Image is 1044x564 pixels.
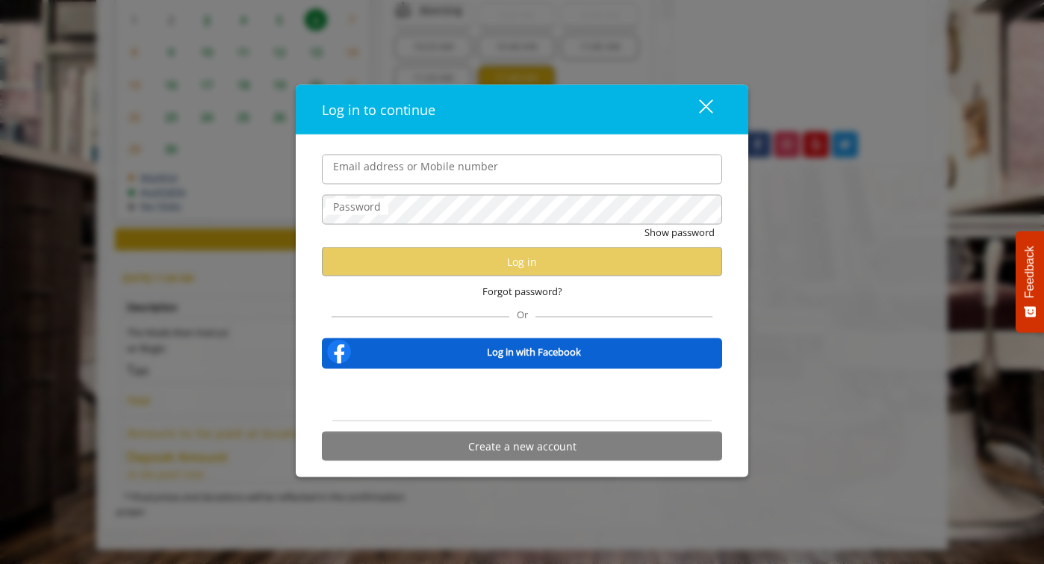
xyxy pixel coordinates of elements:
[322,154,722,184] input: Email address or Mobile number
[644,224,715,240] button: Show password
[326,198,388,214] label: Password
[322,194,722,224] input: Password
[322,100,435,118] span: Log in to continue
[1016,231,1044,332] button: Feedback - Show survey
[1023,246,1037,298] span: Feedback
[322,247,722,276] button: Log in
[447,379,598,412] iframe: Sign in with Google Button
[326,158,506,174] label: Email address or Mobile number
[324,337,354,367] img: facebook-logo
[322,432,722,461] button: Create a new account
[487,344,581,359] b: Log in with Facebook
[509,308,535,321] span: Or
[671,94,722,125] button: close dialog
[482,284,562,300] span: Forgot password?
[682,98,712,120] div: close dialog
